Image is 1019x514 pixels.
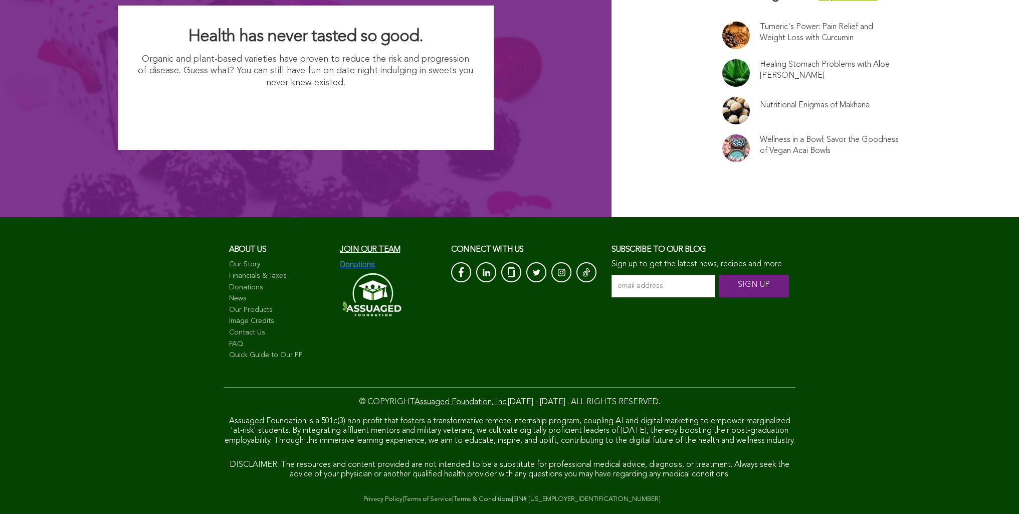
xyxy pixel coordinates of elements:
[404,496,452,502] a: Terms of Service
[359,398,660,406] span: © COPYRIGHT [DATE] - [DATE] . ALL RIGHTS RESERVED.
[138,54,474,89] p: Organic and plant-based varieties have proven to reduce the risk and progression of disease. Gues...
[363,496,402,502] a: Privacy Policy
[612,242,790,257] h3: Subscribe to our blog
[612,275,715,297] input: email address
[508,267,515,277] img: glassdoor_White
[415,398,508,406] a: Assuaged Foundation, Inc.
[583,267,590,277] img: Tik-Tok-Icon
[760,134,899,156] a: Wellness in a Bowl: Savor the Goodness of Vegan Acai Bowls
[760,59,899,81] a: Healing Stomach Problems with Aloe [PERSON_NAME]
[229,328,330,338] a: Contact Us
[229,246,267,254] span: About us
[229,351,330,361] a: Quick Guide to Our PP
[229,260,330,270] a: Our Story
[612,260,790,269] p: Sign up to get the latest news, recipes and more
[138,26,474,48] h2: Health has never tasted so good.
[340,246,400,254] a: Join our team
[760,100,870,111] a: Nutritional Enigmas of Makhana
[340,260,375,269] img: Donations
[225,417,795,444] span: Assuaged Foundation is a 501c(3) non-profit that fosters a transformative remote internship progr...
[719,275,789,297] input: SIGN UP
[229,294,330,304] a: News
[229,339,330,350] a: FAQ
[969,466,1019,514] iframe: Chat Widget
[224,494,795,504] div: | | |
[451,246,524,254] span: CONNECT with us
[207,94,404,130] img: I Want Organic Shopping For Less
[454,496,512,502] a: Terms & Conditions
[340,270,402,319] img: Assuaged-Foundation-Logo-White
[513,496,661,502] a: EIN# [US_EMPLOYER_IDENTIFICATION_NUMBER]
[760,22,899,44] a: Tumeric's Power: Pain Relief and Weight Loss with Curcumin
[229,305,330,315] a: Our Products
[229,271,330,281] a: Financials & Taxes
[229,283,330,293] a: Donations
[230,461,789,478] span: DISCLAIMER: The resources and content provided are not intended to be a substitute for profession...
[229,316,330,326] a: Image Credits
